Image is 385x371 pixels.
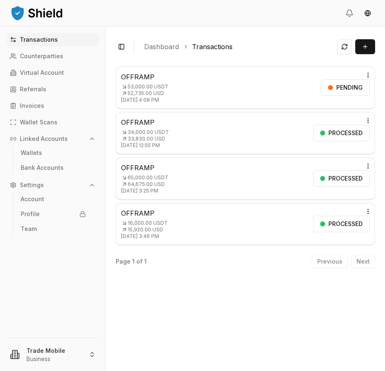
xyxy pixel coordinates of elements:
p: 53,000.00 USDT [121,83,169,90]
p: 15,920.00 USD [121,226,168,233]
p: Account [21,196,44,202]
p: Referrals [20,86,46,92]
a: Dashboard [144,42,179,52]
a: Wallet Scans [7,116,99,129]
p: Business [26,355,82,363]
button: Linked Accounts [7,132,99,145]
p: 34,000.00 USDT [121,129,169,136]
a: Account [17,193,89,206]
p: 1 [132,259,135,264]
p: Settings [20,182,44,188]
p: Team [21,226,37,232]
p: Bank Accounts [21,165,64,171]
p: 16,000.00 USDT [121,220,168,226]
div: PROCESSED [313,216,370,232]
p: [DATE] 4:08 PM [121,97,169,103]
p: Linked Accounts [20,136,68,142]
p: 1 [144,259,147,264]
div: PROCESSED [313,170,370,187]
a: Counterparties [7,50,99,63]
p: Wallets [21,150,42,156]
p: [DATE] 3:46 PM [121,233,168,240]
img: ShieldPay Logo [10,5,64,21]
a: Profile [17,207,89,221]
p: Transactions [20,37,58,43]
p: 52,735.00 USD [121,90,169,97]
a: Referrals [7,83,99,96]
p: 33,830.00 USD [121,136,169,142]
button: Settings [7,178,99,192]
a: Transactions [7,33,99,46]
a: Wallets [17,146,89,159]
p: of [136,259,143,264]
p: [DATE] 12:55 PM [121,142,169,149]
a: Virtual Account [7,66,99,79]
a: Invoices [7,99,99,112]
div: PENDING [321,79,370,96]
p: OFFRAMP [121,163,169,173]
a: Transactions [192,42,233,52]
p: 65,000.00 USDT [121,174,169,181]
a: Bank Accounts [17,161,89,174]
p: Trade Mobile [26,346,82,355]
p: OFFRAMP [121,117,169,127]
p: Counterparties [20,53,63,59]
p: OFFRAMP [121,72,169,82]
div: PROCESSED [313,125,370,141]
button: Trade MobileBusiness [3,341,102,368]
p: Virtual Account [20,70,64,76]
p: OFFRAMP [121,208,168,218]
nav: breadcrumb [144,42,330,52]
a: Team [17,222,89,235]
p: Invoices [20,103,44,109]
p: Profile [21,211,40,217]
p: 64,675.00 USD [121,181,169,188]
p: Page [116,259,131,264]
p: [DATE] 3:25 PM [121,188,169,194]
p: Wallet Scans [20,119,57,125]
